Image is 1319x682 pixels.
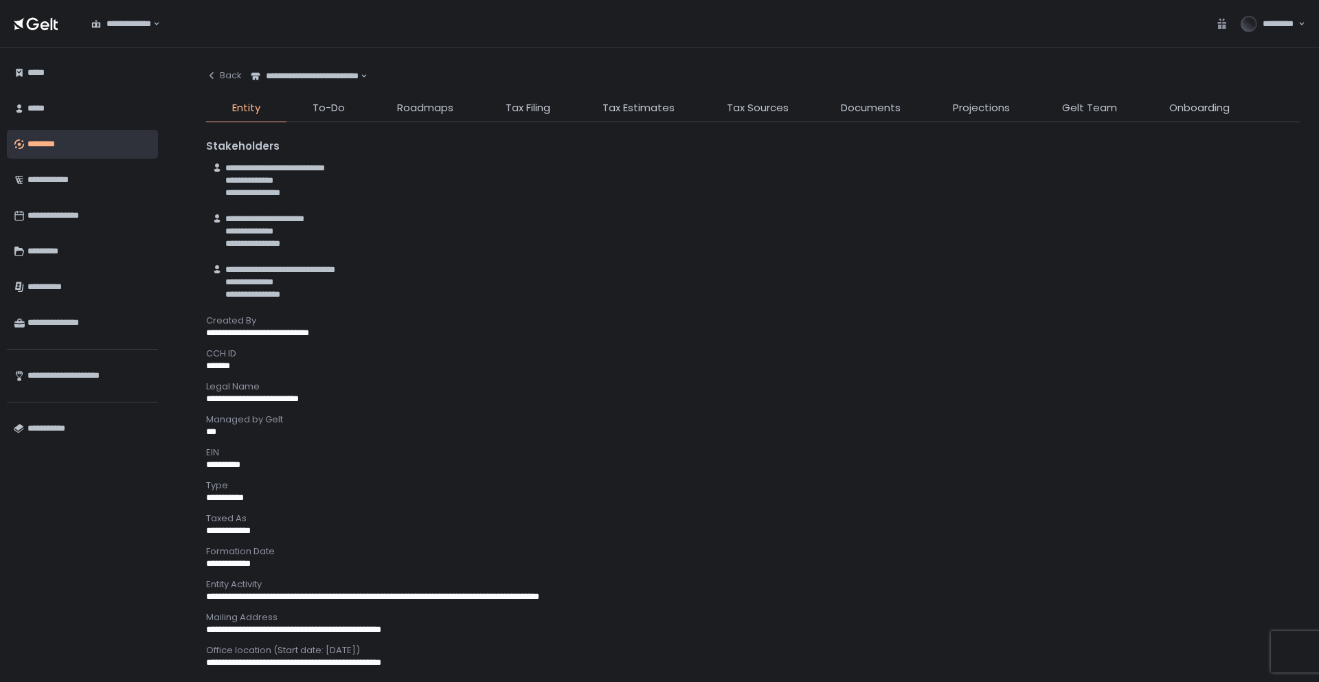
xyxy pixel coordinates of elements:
div: Entity Activity [206,578,1300,591]
div: Search for option [242,62,368,91]
span: Tax Estimates [602,100,675,116]
div: Legal Name [206,380,1300,393]
button: Back [206,62,242,89]
span: Gelt Team [1062,100,1117,116]
div: Mailing Address [206,611,1300,624]
div: Search for option [82,10,160,38]
div: Office location (Start date: [DATE]) [206,644,1300,657]
div: Stakeholders [206,139,1300,155]
span: Entity [232,100,260,116]
div: Formation Date [206,545,1300,558]
span: Projections [953,100,1010,116]
div: Type [206,479,1300,492]
span: Tax Sources [727,100,789,116]
span: Onboarding [1169,100,1230,116]
input: Search for option [151,17,152,31]
span: Roadmaps [397,100,453,116]
div: Taxed As [206,512,1300,525]
div: Managed by Gelt [206,413,1300,426]
div: EIN [206,446,1300,459]
div: Back [206,69,242,82]
div: Created By [206,315,1300,327]
span: Tax Filing [506,100,550,116]
div: CCH ID [206,348,1300,360]
span: Documents [841,100,901,116]
span: To-Do [313,100,345,116]
input: Search for option [359,69,359,83]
